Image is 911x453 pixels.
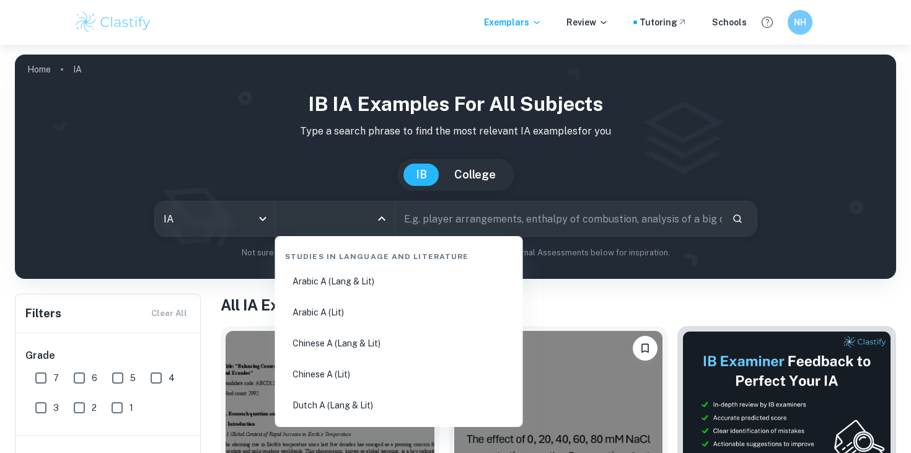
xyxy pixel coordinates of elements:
[130,401,133,415] span: 1
[280,391,518,420] li: Dutch A (Lang & Lit)
[53,371,59,385] span: 7
[169,371,175,385] span: 4
[221,294,896,316] h1: All IA Examples
[633,336,658,361] button: Bookmark
[155,201,275,236] div: IA
[280,422,518,451] li: Dutch A (Lit)
[15,55,896,279] img: profile cover
[403,164,439,186] button: IB
[484,15,542,29] p: Exemplars
[73,63,82,76] p: IA
[373,210,390,227] button: Close
[25,305,61,322] h6: Filters
[280,329,518,358] li: Chinese A (Lang & Lit)
[280,298,518,327] li: Arabic A (Lit)
[640,15,687,29] a: Tutoring
[25,348,191,363] h6: Grade
[727,208,748,229] button: Search
[27,61,51,78] a: Home
[130,371,136,385] span: 5
[74,10,152,35] img: Clastify logo
[280,360,518,389] li: Chinese A (Lit)
[793,15,808,29] h6: NH
[92,401,97,415] span: 2
[395,201,722,236] input: E.g. player arrangements, enthalpy of combustion, analysis of a big city...
[25,124,886,139] p: Type a search phrase to find the most relevant IA examples for you
[53,401,59,415] span: 3
[757,12,778,33] button: Help and Feedback
[280,267,518,296] li: Arabic A (Lang & Lit)
[25,247,886,259] p: Not sure what to search for? You can always look through our example Internal Assessments below f...
[712,15,747,29] a: Schools
[92,371,97,385] span: 6
[566,15,609,29] p: Review
[280,241,518,267] div: Studies in Language and Literature
[442,164,508,186] button: College
[25,89,886,119] h1: IB IA examples for all subjects
[788,10,812,35] button: NH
